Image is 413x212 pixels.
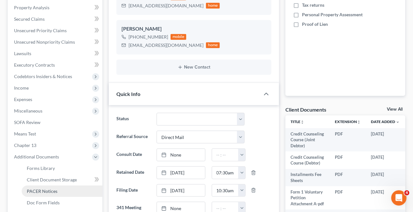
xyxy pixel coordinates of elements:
span: Expenses [14,97,32,102]
a: Unsecured Priority Claims [9,25,102,36]
span: Unsecured Priority Claims [14,28,67,33]
label: Consult Date [113,149,154,161]
span: Miscellaneous [14,108,42,113]
span: Tax returns [302,2,324,8]
button: New Contact [122,65,266,70]
span: Lawsuits [14,51,31,56]
span: Additional Documents [14,154,59,159]
a: Titleunfold_more [291,119,304,124]
div: [PHONE_NUMBER] [129,34,168,40]
i: unfold_more [357,120,361,124]
span: Codebtors Insiders & Notices [14,74,72,79]
span: Property Analysis [14,5,49,10]
td: Installments Fee Sheets [285,169,330,186]
td: Credit Counseling Course (Debtor) [285,151,330,169]
span: Doc Form Fields [27,200,60,205]
span: Forms Library [27,165,55,171]
a: Lawsuits [9,48,102,59]
td: [DATE] [366,128,405,151]
i: expand_more [396,120,400,124]
span: Income [14,85,29,91]
td: Form 1 Voluntary Petition Attachment A-pdf [285,186,330,209]
a: Unsecured Nonpriority Claims [9,36,102,48]
input: -- : -- [212,167,239,179]
td: PDF [330,186,366,209]
input: -- : -- [212,149,239,161]
td: [DATE] [366,151,405,169]
span: Client Document Storage [27,177,77,182]
td: [DATE] [366,186,405,209]
a: [DATE] [157,167,205,179]
a: Date Added expand_more [371,119,400,124]
i: unfold_more [300,120,304,124]
td: PDF [330,169,366,186]
div: [EMAIL_ADDRESS][DOMAIN_NAME] [129,42,203,48]
div: home [206,42,220,48]
div: Client Documents [285,106,326,113]
span: Quick Info [116,91,140,97]
td: PDF [330,151,366,169]
td: Credit Counseling Course (Joint Debtor) [285,128,330,151]
a: Forms Library [22,163,102,174]
div: mobile [171,34,187,40]
a: [DATE] [157,185,205,197]
span: Executory Contracts [14,62,55,68]
span: Personal Property Assessment [302,11,363,18]
a: View All [387,107,403,112]
input: -- : -- [212,185,239,197]
span: Proof of Lien [302,21,328,27]
label: Referral Source [113,131,154,143]
span: 4 [404,190,409,195]
label: Retained Date [113,166,154,179]
td: [DATE] [366,169,405,186]
div: [EMAIL_ADDRESS][DOMAIN_NAME] [129,3,203,9]
a: SOFA Review [9,117,102,128]
span: Unsecured Nonpriority Claims [14,39,75,45]
span: Chapter 13 [14,143,36,148]
a: Client Document Storage [22,174,102,186]
div: [PERSON_NAME] [122,25,266,33]
a: Doc Form Fields [22,197,102,208]
a: None [157,149,205,161]
a: PACER Notices [22,186,102,197]
td: PDF [330,128,366,151]
span: SOFA Review [14,120,41,125]
span: PACER Notices [27,188,57,194]
label: Status [113,113,154,126]
div: home [206,3,220,9]
label: Filing Date [113,184,154,197]
span: Means Test [14,131,36,136]
span: Secured Claims [14,16,45,22]
a: Secured Claims [9,13,102,25]
a: Extensionunfold_more [335,119,361,124]
a: Executory Contracts [9,59,102,71]
iframe: Intercom live chat [391,190,407,206]
a: Property Analysis [9,2,102,13]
